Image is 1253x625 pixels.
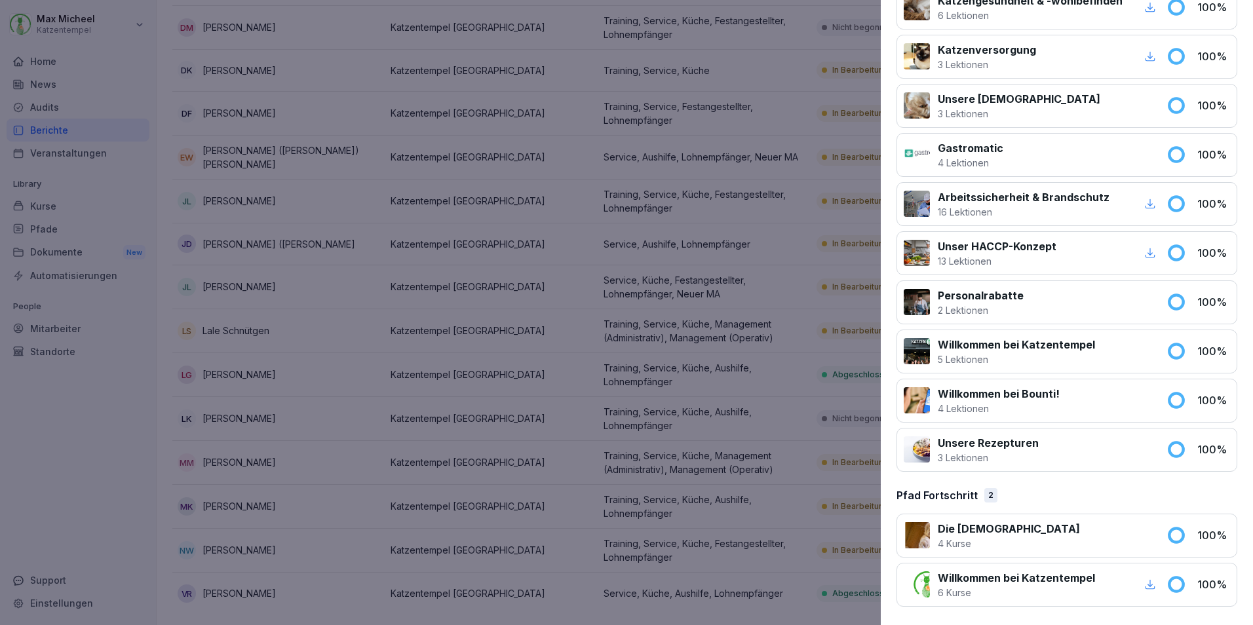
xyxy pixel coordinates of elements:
[1197,577,1230,592] p: 100 %
[938,435,1039,451] p: Unsere Rezepturen
[938,402,1060,415] p: 4 Lektionen
[1197,343,1230,359] p: 100 %
[938,91,1100,107] p: Unsere [DEMOGRAPHIC_DATA]
[938,386,1060,402] p: Willkommen bei Bounti!
[938,570,1095,586] p: Willkommen bei Katzentempel
[896,487,978,503] p: Pfad Fortschritt
[938,156,1003,170] p: 4 Lektionen
[938,42,1036,58] p: Katzenversorgung
[938,521,1080,537] p: Die [DEMOGRAPHIC_DATA]
[938,107,1100,121] p: 3 Lektionen
[938,140,1003,156] p: Gastromatic
[1197,196,1230,212] p: 100 %
[1197,245,1230,261] p: 100 %
[1197,527,1230,543] p: 100 %
[938,9,1123,22] p: 6 Lektionen
[938,586,1095,599] p: 6 Kurse
[938,303,1024,317] p: 2 Lektionen
[1197,48,1230,64] p: 100 %
[938,537,1080,550] p: 4 Kurse
[984,488,997,502] div: 2
[938,189,1109,205] p: Arbeitssicherheit & Brandschutz
[938,58,1036,71] p: 3 Lektionen
[938,352,1095,366] p: 5 Lektionen
[938,254,1056,268] p: 13 Lektionen
[1197,392,1230,408] p: 100 %
[1197,98,1230,113] p: 100 %
[938,288,1024,303] p: Personalrabatte
[1197,442,1230,457] p: 100 %
[1197,294,1230,310] p: 100 %
[938,205,1109,219] p: 16 Lektionen
[938,238,1056,254] p: Unser HACCP-Konzept
[938,337,1095,352] p: Willkommen bei Katzentempel
[938,451,1039,464] p: 3 Lektionen
[1197,147,1230,162] p: 100 %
